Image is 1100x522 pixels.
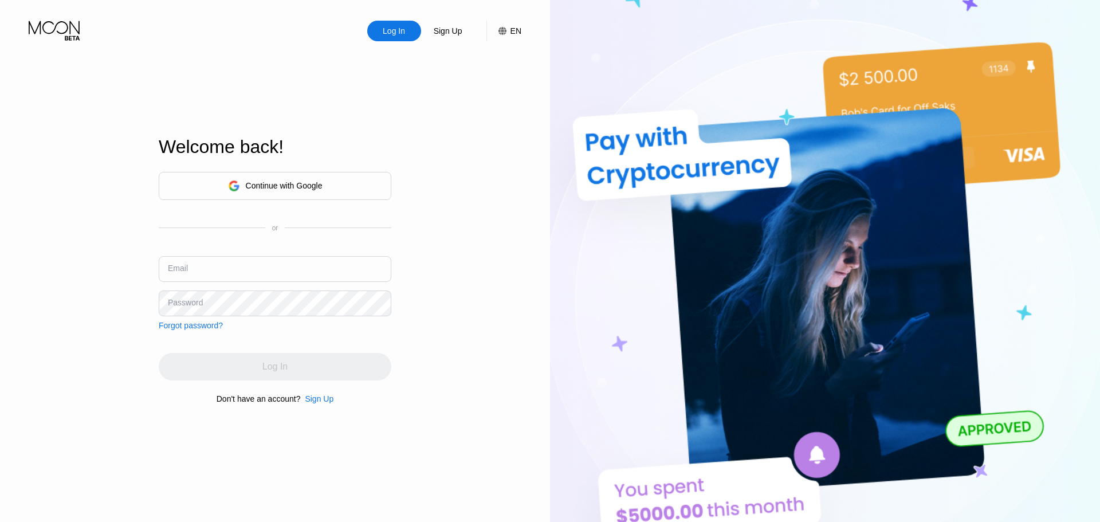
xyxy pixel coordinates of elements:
div: Email [168,264,188,273]
div: Forgot password? [159,321,223,330]
div: Log In [367,21,421,41]
div: Password [168,298,203,307]
div: EN [486,21,521,41]
div: EN [510,26,521,36]
div: Continue with Google [159,172,391,200]
div: Sign Up [300,394,333,403]
div: Sign Up [305,394,333,403]
div: Don't have an account? [217,394,301,403]
div: Log In [382,25,406,37]
div: Sign Up [433,25,463,37]
div: Sign Up [421,21,475,41]
div: Welcome back! [159,136,391,158]
div: or [272,224,278,232]
div: Continue with Google [246,181,323,190]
